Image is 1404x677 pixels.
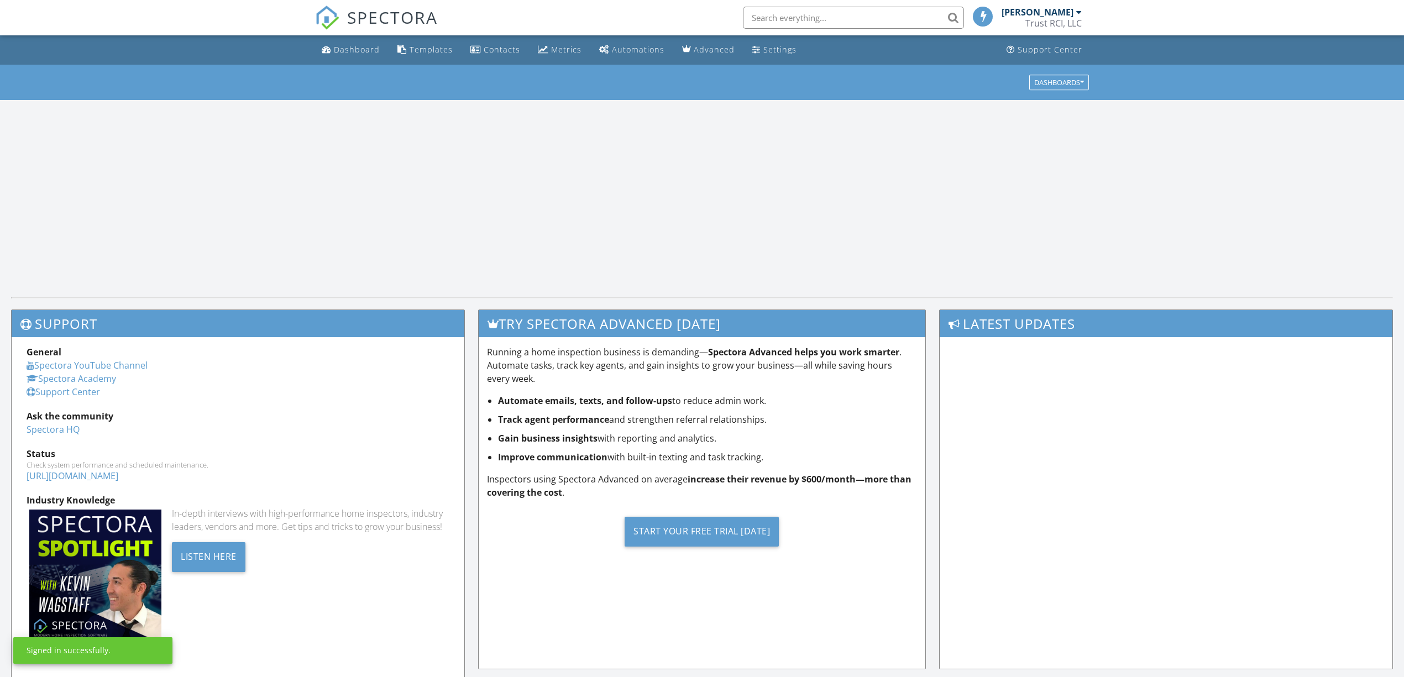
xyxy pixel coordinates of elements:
[498,394,916,407] li: to reduce admin work.
[172,507,449,533] div: In-depth interviews with high-performance home inspectors, industry leaders, vendors and more. Ge...
[27,372,116,385] a: Spectora Academy
[1025,18,1082,29] div: Trust RCI, LLC
[694,44,735,55] div: Advanced
[498,432,916,445] li: with reporting and analytics.
[498,413,916,426] li: and strengthen referral relationships.
[479,310,925,337] h3: Try spectora advanced [DATE]
[487,473,916,499] p: Inspectors using Spectora Advanced on average .
[498,432,598,444] strong: Gain business insights
[27,460,449,469] div: Check system performance and scheduled maintenance.
[27,645,111,656] div: Signed in successfully.
[1018,44,1082,55] div: Support Center
[625,517,779,547] div: Start Your Free Trial [DATE]
[315,15,438,38] a: SPECTORA
[1034,78,1084,86] div: Dashboards
[1029,75,1089,90] button: Dashboards
[487,473,911,498] strong: increase their revenue by $600/month—more than covering the cost
[347,6,438,29] span: SPECTORA
[27,346,61,358] strong: General
[498,413,609,426] strong: Track agent performance
[393,40,457,60] a: Templates
[12,310,464,337] h3: Support
[743,7,964,29] input: Search everything...
[498,450,916,464] li: with built-in texting and task tracking.
[27,423,80,435] a: Spectora HQ
[27,494,449,507] div: Industry Knowledge
[27,359,148,371] a: Spectora YouTube Channel
[763,44,797,55] div: Settings
[940,310,1392,337] h3: Latest Updates
[466,40,525,60] a: Contacts
[172,550,245,562] a: Listen Here
[27,410,449,423] div: Ask the community
[1002,40,1087,60] a: Support Center
[708,346,899,358] strong: Spectora Advanced helps you work smarter
[533,40,586,60] a: Metrics
[487,345,916,385] p: Running a home inspection business is demanding— . Automate tasks, track key agents, and gain ins...
[612,44,664,55] div: Automations
[27,447,449,460] div: Status
[498,395,672,407] strong: Automate emails, texts, and follow-ups
[551,44,581,55] div: Metrics
[27,470,118,482] a: [URL][DOMAIN_NAME]
[317,40,384,60] a: Dashboard
[315,6,339,30] img: The Best Home Inspection Software - Spectora
[1002,7,1073,18] div: [PERSON_NAME]
[27,386,100,398] a: Support Center
[498,451,607,463] strong: Improve communication
[29,510,161,642] img: Spectoraspolightmain
[484,44,520,55] div: Contacts
[487,508,916,555] a: Start Your Free Trial [DATE]
[595,40,669,60] a: Automations (Basic)
[410,44,453,55] div: Templates
[172,542,245,572] div: Listen Here
[334,44,380,55] div: Dashboard
[748,40,801,60] a: Settings
[678,40,739,60] a: Advanced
